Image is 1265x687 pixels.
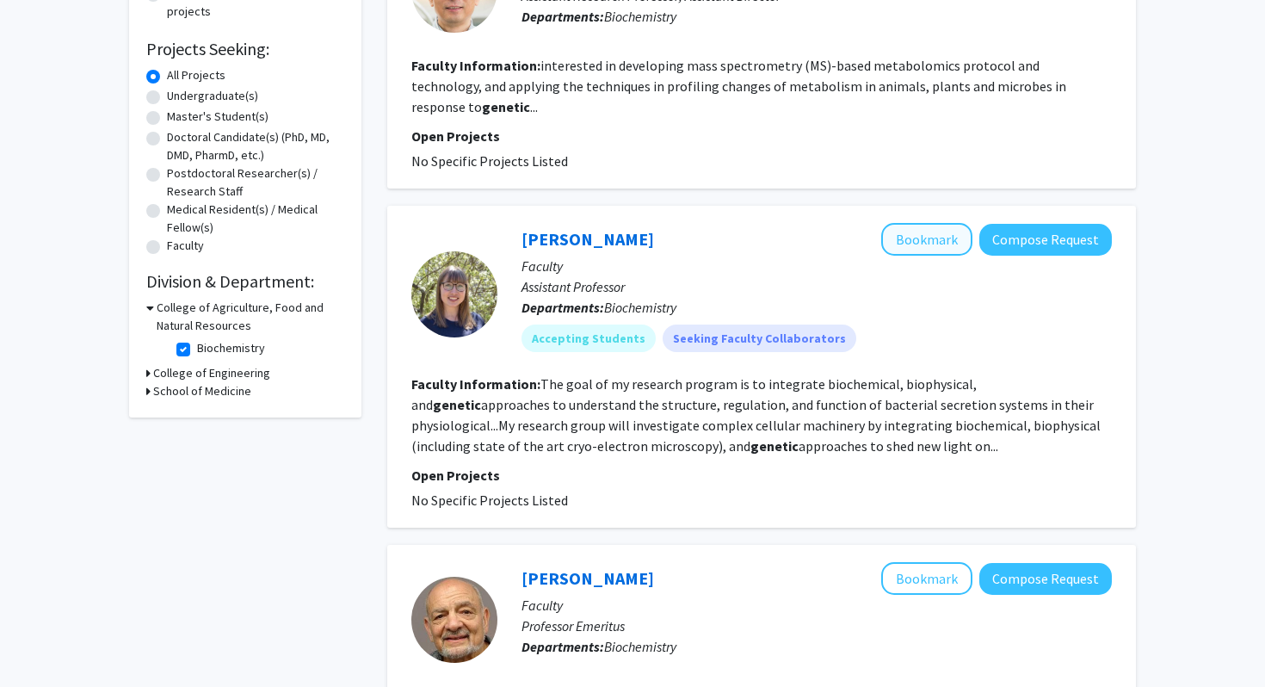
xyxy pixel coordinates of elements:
h3: College of Engineering [153,364,270,382]
label: Faculty [167,237,204,255]
b: Departments: [521,8,604,25]
h2: Division & Department: [146,271,344,292]
button: Add Joseph Polacco to Bookmarks [881,562,972,595]
label: Master's Student(s) [167,108,268,126]
b: Faculty Information: [411,57,540,74]
b: genetic [482,98,530,115]
b: genetic [433,396,481,413]
span: Biochemistry [604,299,676,316]
a: [PERSON_NAME] [521,228,654,250]
label: Medical Resident(s) / Medical Fellow(s) [167,201,344,237]
b: genetic [750,437,799,455]
span: Biochemistry [604,8,676,25]
b: Faculty Information: [411,375,540,393]
span: Biochemistry [604,638,676,655]
p: Assistant Professor [521,276,1112,297]
a: [PERSON_NAME] [521,567,654,589]
p: Open Projects [411,465,1112,486]
label: Biochemistry [197,339,265,357]
label: All Projects [167,66,225,84]
p: Professor Emeritus [521,616,1112,636]
fg-read-more: interested in developing mass spectrometry (MS)-based metabolomics protocol and technology, and a... [411,57,1066,115]
span: No Specific Projects Listed [411,492,568,509]
fg-read-more: The goal of my research program is to integrate biochemical, biophysical, and approaches to under... [411,375,1101,455]
h3: College of Agriculture, Food and Natural Resources [157,299,344,335]
b: Departments: [521,299,604,316]
p: Open Projects [411,126,1112,146]
label: Undergraduate(s) [167,87,258,105]
button: Compose Request to Joseph Polacco [979,563,1112,595]
h2: Projects Seeking: [146,39,344,59]
button: Add Clarissa Durie to Bookmarks [881,223,972,256]
mat-chip: Accepting Students [521,325,656,352]
h3: School of Medicine [153,382,251,400]
button: Compose Request to Clarissa Durie [979,224,1112,256]
b: Departments: [521,638,604,655]
label: Postdoctoral Researcher(s) / Research Staff [167,164,344,201]
span: No Specific Projects Listed [411,152,568,170]
mat-chip: Seeking Faculty Collaborators [663,325,856,352]
iframe: Chat [13,610,73,674]
label: Doctoral Candidate(s) (PhD, MD, DMD, PharmD, etc.) [167,128,344,164]
p: Faculty [521,595,1112,616]
p: Faculty [521,256,1112,276]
